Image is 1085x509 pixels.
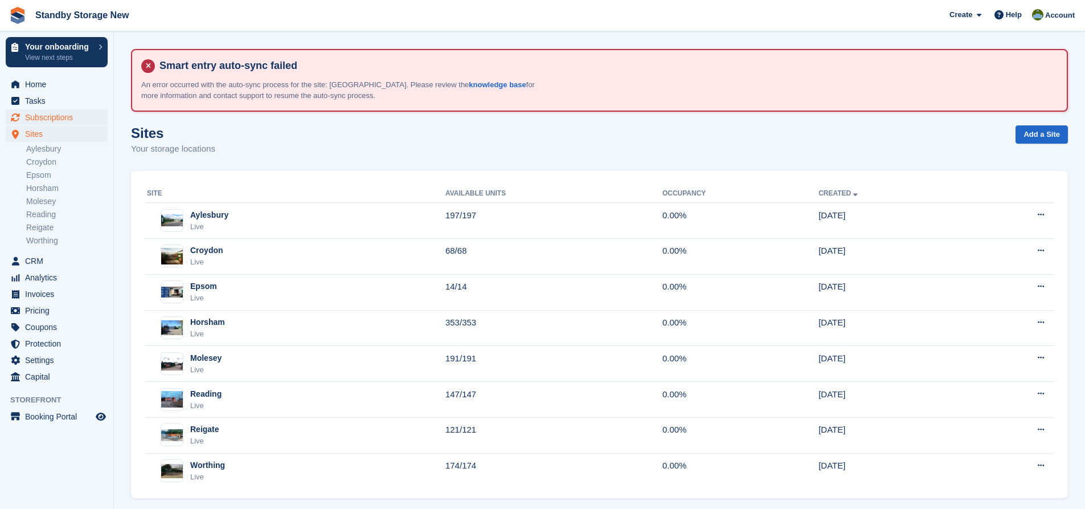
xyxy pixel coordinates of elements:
div: Live [190,435,219,447]
a: Created [818,189,860,197]
h4: Smart entry auto-sync failed [155,59,1058,72]
span: Storefront [10,394,113,406]
img: stora-icon-8386f47178a22dfd0bd8f6a31ec36ba5ce8667c1dd55bd0f319d3a0aa187defe.svg [9,7,26,24]
span: CRM [25,253,93,269]
span: Analytics [25,270,93,286]
span: Create [949,9,972,21]
img: Aaron Winter [1032,9,1043,21]
td: 197/197 [445,203,662,239]
div: Live [190,292,217,304]
td: [DATE] [818,346,968,382]
span: Invoices [25,286,93,302]
a: Aylesbury [26,144,108,154]
div: Horsham [190,316,225,328]
div: Live [190,471,225,483]
span: Pricing [25,303,93,319]
a: Epsom [26,170,108,181]
td: 147/147 [445,382,662,418]
a: Worthing [26,235,108,246]
div: Live [190,364,222,376]
a: menu [6,93,108,109]
div: Live [190,400,222,412]
span: Settings [25,352,93,368]
span: Tasks [25,93,93,109]
td: 0.00% [662,203,818,239]
span: Home [25,76,93,92]
img: Image of Molesey site [161,357,183,371]
img: Image of Reading site [161,391,183,408]
td: 0.00% [662,238,818,274]
span: Capital [25,369,93,385]
td: 174/174 [445,453,662,488]
a: Add a Site [1016,125,1068,144]
img: Image of Reigate site [161,429,183,442]
span: Coupons [25,319,93,335]
span: Help [1006,9,1022,21]
th: Available Units [445,185,662,203]
div: Worthing [190,459,225,471]
a: menu [6,286,108,302]
td: 121/121 [445,417,662,453]
td: [DATE] [818,238,968,274]
th: Occupancy [662,185,818,203]
td: 0.00% [662,417,818,453]
a: menu [6,126,108,142]
td: 68/68 [445,238,662,274]
a: menu [6,270,108,286]
a: Horsham [26,183,108,194]
td: 0.00% [662,382,818,418]
span: Sites [25,126,93,142]
span: Protection [25,336,93,352]
td: 0.00% [662,310,818,346]
a: menu [6,76,108,92]
img: Image of Croydon site [161,248,183,264]
div: Reading [190,388,222,400]
a: Reading [26,209,108,220]
a: Molesey [26,196,108,207]
img: Image of Epsom site [161,287,183,298]
td: 0.00% [662,453,818,488]
a: menu [6,109,108,125]
span: Booking Portal [25,409,93,425]
a: Preview store [94,410,108,424]
div: Epsom [190,280,217,292]
div: Aylesbury [190,209,228,221]
a: Your onboarding View next steps [6,37,108,67]
td: [DATE] [818,310,968,346]
div: Live [190,221,228,233]
td: [DATE] [818,382,968,418]
td: [DATE] [818,274,968,310]
a: menu [6,303,108,319]
span: Subscriptions [25,109,93,125]
span: Account [1045,10,1075,21]
img: Image of Horsham site [161,320,183,335]
a: Croydon [26,157,108,168]
a: menu [6,352,108,368]
div: Croydon [190,245,223,256]
td: [DATE] [818,453,968,488]
div: Live [190,328,225,340]
a: menu [6,253,108,269]
td: 0.00% [662,274,818,310]
td: [DATE] [818,417,968,453]
td: 353/353 [445,310,662,346]
div: Reigate [190,424,219,435]
a: knowledge base [469,80,526,89]
a: menu [6,369,108,385]
td: [DATE] [818,203,968,239]
p: An error occurred with the auto-sync process for the site: [GEOGRAPHIC_DATA]. Please review the f... [141,79,540,101]
p: Your onboarding [25,43,93,51]
a: Standby Storage New [31,6,133,25]
a: menu [6,409,108,425]
div: Molesey [190,352,222,364]
p: Your storage locations [131,142,215,156]
td: 14/14 [445,274,662,310]
h1: Sites [131,125,215,141]
th: Site [145,185,445,203]
td: 191/191 [445,346,662,382]
div: Live [190,256,223,268]
a: Reigate [26,222,108,233]
a: menu [6,319,108,335]
p: View next steps [25,52,93,63]
img: Image of Worthing site [161,464,183,478]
